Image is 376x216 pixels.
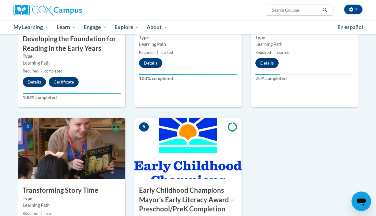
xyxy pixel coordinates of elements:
[18,118,125,179] img: Course Image
[13,24,49,31] span: My Learning
[23,69,38,73] span: Required
[333,21,367,34] a: En español
[23,53,121,60] label: Type
[23,93,121,94] div: Your progress
[255,34,353,41] label: Type
[320,6,329,14] button: Search
[13,5,82,16] img: Cox Campus
[139,75,237,82] label: 100% completed
[273,50,275,55] span: |
[9,20,53,34] a: My Learning
[255,75,353,82] label: 25% completed
[80,20,111,34] a: Engage
[255,50,271,55] span: Required
[139,74,237,75] div: Your progress
[57,24,76,31] span: Learn
[161,50,173,55] span: started
[111,20,143,34] a: Explore
[23,195,121,202] label: Type
[41,211,42,216] span: |
[147,24,167,31] span: About
[23,60,121,66] div: Learning Path
[44,69,62,73] span: completed
[344,5,363,14] button: Account Settings
[139,41,237,48] div: Learning Path
[352,192,371,211] iframe: Button to launch messaging window
[143,20,172,34] a: About
[23,202,121,209] div: Learning Path
[23,122,32,132] span: 4
[271,6,320,14] input: Search Courses
[49,77,79,87] button: Certificate
[53,20,80,34] a: Learn
[18,186,125,195] h3: Transforming Story Time
[337,24,363,30] span: En español
[23,77,46,87] button: Details
[139,58,162,68] button: Details
[139,34,237,41] label: Type
[23,94,121,101] label: 100% completed
[84,24,107,31] span: Engage
[139,50,155,55] span: Required
[139,122,149,132] span: 5
[255,58,279,68] button: Details
[115,24,139,31] span: Explore
[41,69,42,73] span: |
[18,25,125,53] h3: An Ecosystem Approach to Developing the Foundation for Reading in the Early Years
[255,41,353,48] div: Learning Path
[134,118,242,179] img: Course Image
[9,20,367,34] div: Main menu
[23,211,38,216] span: Required
[13,5,124,16] a: Cox Campus
[157,50,158,55] span: |
[255,74,280,75] div: Your progress
[44,211,52,216] span: new
[277,50,289,55] span: started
